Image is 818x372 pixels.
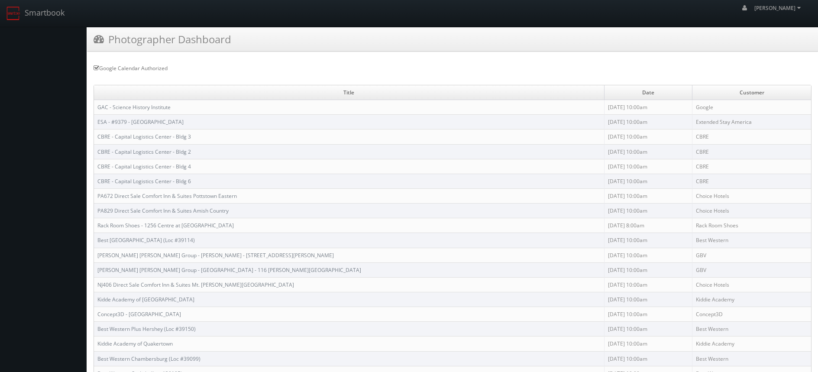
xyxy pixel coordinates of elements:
[97,296,194,303] a: Kidde Academy of [GEOGRAPHIC_DATA]
[94,65,812,72] div: Google Calendar Authorized
[97,163,191,170] a: CBRE - Capital Logistics Center - Bldg 4
[604,174,692,188] td: [DATE] 10:00am
[97,311,181,318] a: Concept3D - [GEOGRAPHIC_DATA]
[97,118,184,126] a: ESA - #9379 - [GEOGRAPHIC_DATA]
[97,148,191,155] a: CBRE - Capital Logistics Center - Bldg 2
[692,204,811,218] td: Choice Hotels
[97,133,191,140] a: CBRE - Capital Logistics Center - Bldg 3
[604,129,692,144] td: [DATE] 10:00am
[97,236,195,244] a: Best [GEOGRAPHIC_DATA] (Loc #39114)
[692,115,811,129] td: Extended Stay America
[692,100,811,115] td: Google
[692,85,811,100] td: Customer
[754,4,803,12] span: [PERSON_NAME]
[97,207,229,214] a: PA829 Direct Sale Comfort Inn & Suites Amish Country
[6,6,20,20] img: smartbook-logo.png
[97,192,237,200] a: PA672 Direct Sale Comfort Inn & Suites Pottstown Eastern
[692,336,811,351] td: Kiddie Academy
[97,104,171,111] a: GAC - Science History Institute
[692,188,811,203] td: Choice Hotels
[604,218,692,233] td: [DATE] 8:00am
[692,322,811,336] td: Best Western
[604,204,692,218] td: [DATE] 10:00am
[604,144,692,159] td: [DATE] 10:00am
[97,340,173,347] a: Kiddie Academy of Quakertown
[94,85,604,100] td: Title
[97,266,361,274] a: [PERSON_NAME] [PERSON_NAME] Group - [GEOGRAPHIC_DATA] - 116 [PERSON_NAME][GEOGRAPHIC_DATA]
[692,144,811,159] td: CBRE
[604,307,692,322] td: [DATE] 10:00am
[692,292,811,307] td: Kiddie Academy
[604,351,692,366] td: [DATE] 10:00am
[604,85,692,100] td: Date
[692,277,811,292] td: Choice Hotels
[692,262,811,277] td: GBV
[97,281,294,288] a: NJ406 Direct Sale Comfort Inn & Suites Mt. [PERSON_NAME][GEOGRAPHIC_DATA]
[97,252,334,259] a: [PERSON_NAME] [PERSON_NAME] Group - [PERSON_NAME] - [STREET_ADDRESS][PERSON_NAME]
[604,115,692,129] td: [DATE] 10:00am
[604,248,692,262] td: [DATE] 10:00am
[692,307,811,322] td: Concept3D
[692,233,811,248] td: Best Western
[97,178,191,185] a: CBRE - Capital Logistics Center - Bldg 6
[604,322,692,336] td: [DATE] 10:00am
[97,222,234,229] a: Rack Room Shoes - 1256 Centre at [GEOGRAPHIC_DATA]
[692,351,811,366] td: Best Western
[604,336,692,351] td: [DATE] 10:00am
[692,174,811,188] td: CBRE
[97,325,196,333] a: Best Western Plus Hershey (Loc #39150)
[94,32,231,47] h3: Photographer Dashboard
[692,218,811,233] td: Rack Room Shoes
[692,129,811,144] td: CBRE
[97,355,200,362] a: Best Western Chambersburg (Loc #39099)
[604,277,692,292] td: [DATE] 10:00am
[604,233,692,248] td: [DATE] 10:00am
[604,188,692,203] td: [DATE] 10:00am
[692,159,811,174] td: CBRE
[604,100,692,115] td: [DATE] 10:00am
[604,292,692,307] td: [DATE] 10:00am
[692,248,811,262] td: GBV
[604,159,692,174] td: [DATE] 10:00am
[604,262,692,277] td: [DATE] 10:00am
